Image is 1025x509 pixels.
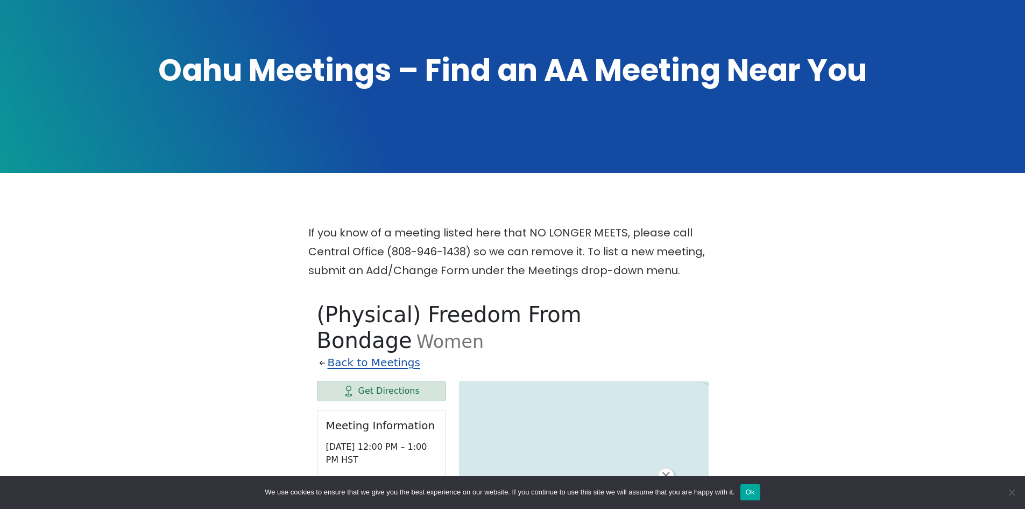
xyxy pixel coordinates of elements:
[339,475,437,488] li: Child-Friendly
[326,419,437,432] h2: Meeting Information
[317,302,582,353] span: (Physical) Freedom From Bondage
[328,353,420,372] a: Back to Meetings
[416,331,484,352] small: Women
[661,469,671,482] span: ×
[326,441,437,466] p: [DATE] 12:00 PM – 1:00 PM HST
[740,484,760,500] button: Ok
[136,50,889,91] h1: Oahu Meetings – Find an AA Meeting Near You
[1006,487,1017,498] span: No
[658,468,674,484] a: Close popup
[308,224,717,280] p: If you know of a meeting listed here that NO LONGER MEETS, please call Central Office (808-946-14...
[265,487,734,498] span: We use cookies to ensure that we give you the best experience on our website. If you continue to ...
[317,381,446,401] a: Get Directions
